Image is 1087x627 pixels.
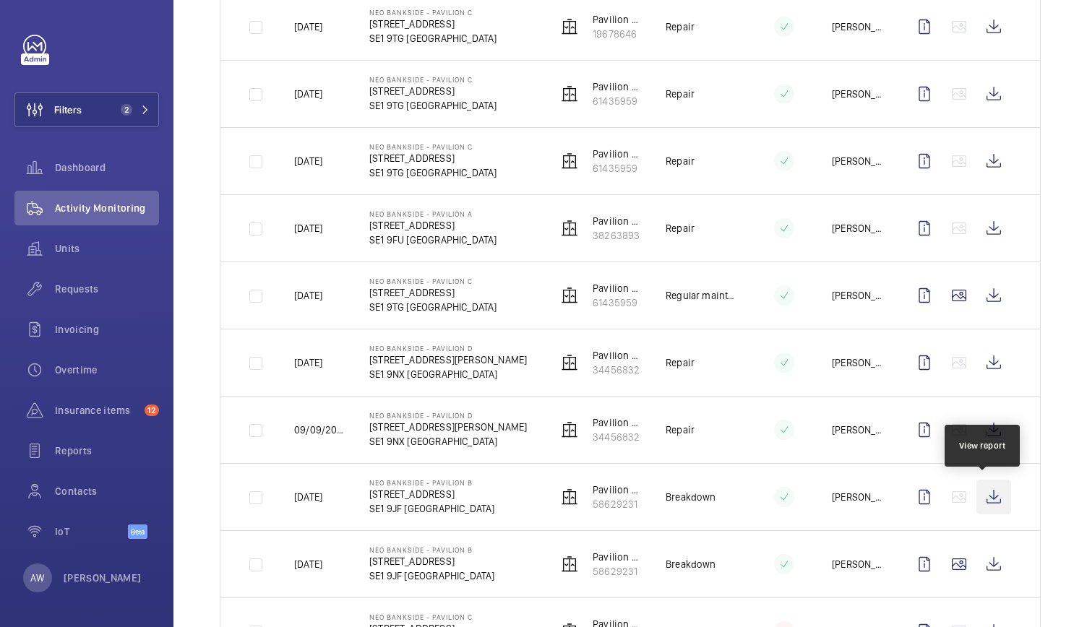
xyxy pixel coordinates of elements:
[959,439,1006,452] div: View report
[369,233,497,247] p: SE1 9FU [GEOGRAPHIC_DATA]
[561,555,578,573] img: elevator.svg
[369,411,527,420] p: Neo Bankside - Pavilion D
[369,501,495,516] p: SE1 9JF [GEOGRAPHIC_DATA]
[666,423,695,437] p: Repair
[369,17,497,31] p: [STREET_ADDRESS]
[369,300,497,314] p: SE1 9TG [GEOGRAPHIC_DATA]
[561,18,578,35] img: elevator.svg
[832,87,884,101] p: [PERSON_NAME]
[369,568,495,583] p: SE1 9JF [GEOGRAPHIC_DATA]
[593,94,643,108] p: 61435959
[832,557,884,571] p: [PERSON_NAME]
[561,85,578,103] img: elevator.svg
[369,218,497,233] p: [STREET_ADDRESS]
[561,354,578,371] img: elevator.svg
[593,79,643,94] p: Pavilion C - L1 North FF - 299809014
[666,87,695,101] p: Repair
[14,92,159,127] button: Filters2
[369,554,495,568] p: [STREET_ADDRESS]
[832,154,884,168] p: [PERSON_NAME]
[832,288,884,303] p: [PERSON_NAME]
[593,147,643,161] p: Pavilion C - L1 North FF - 299809014
[55,444,159,458] span: Reports
[369,353,527,367] p: [STREET_ADDRESS][PERSON_NAME]
[593,497,643,511] p: 58629231
[55,403,139,418] span: Insurance items
[55,201,159,215] span: Activity Monitoring
[593,550,643,564] p: Pavilion B - L1 North FF - 299809012
[64,571,142,585] p: [PERSON_NAME]
[30,571,44,585] p: AW
[561,152,578,170] img: elevator.svg
[294,355,322,370] p: [DATE]
[294,490,322,504] p: [DATE]
[593,348,643,363] p: Pavilion D - L1 North FF - 299809016
[145,405,159,416] span: 12
[369,434,527,449] p: SE1 9NX [GEOGRAPHIC_DATA]
[593,415,643,430] p: Pavilion D - L1 North FF - 299809016
[666,490,716,504] p: Breakdown
[369,613,497,621] p: Neo Bankside - Pavilion C
[666,221,695,235] p: Repair
[593,483,643,497] p: Pavilion B - L1 North FF - 299809012
[369,84,497,98] p: [STREET_ADDRESS]
[294,221,322,235] p: [DATE]
[294,423,346,437] p: 09/09/2025
[369,98,497,113] p: SE1 9TG [GEOGRAPHIC_DATA]
[666,288,736,303] p: Regular maintenance
[593,27,643,41] p: 19678646
[294,87,322,101] p: [DATE]
[55,322,159,337] span: Invoicing
[832,423,884,437] p: [PERSON_NAME]
[369,344,527,353] p: Neo Bankside - Pavilion D
[369,8,497,17] p: Neo Bankside - Pavilion C
[593,295,643,310] p: 61435959
[294,20,322,34] p: [DATE]
[369,285,497,300] p: [STREET_ADDRESS]
[369,277,497,285] p: Neo Bankside - Pavilion C
[593,161,643,176] p: 61435959
[666,355,695,370] p: Repair
[369,165,497,180] p: SE1 9TG [GEOGRAPHIC_DATA]
[294,154,322,168] p: [DATE]
[55,524,128,539] span: IoT
[832,355,884,370] p: [PERSON_NAME]
[369,209,497,218] p: Neo Bankside - Pavilion A
[666,557,716,571] p: Breakdown
[593,12,643,27] p: Pavilion C - L2 South - 299809015
[294,557,322,571] p: [DATE]
[369,151,497,165] p: [STREET_ADDRESS]
[666,154,695,168] p: Repair
[593,564,643,579] p: 58629231
[832,490,884,504] p: [PERSON_NAME]
[593,214,643,228] p: Pavilion A - L2 South - 299809011
[369,545,495,554] p: Neo Bankside - Pavilion B
[128,524,147,539] span: Beta
[369,478,495,487] p: Neo Bankside - Pavilion B
[593,430,643,444] p: 34456832
[561,488,578,506] img: elevator.svg
[561,421,578,438] img: elevator.svg
[593,228,643,243] p: 38263893
[561,220,578,237] img: elevator.svg
[54,103,82,117] span: Filters
[55,484,159,498] span: Contacts
[55,282,159,296] span: Requests
[55,363,159,377] span: Overtime
[369,75,497,84] p: Neo Bankside - Pavilion C
[369,367,527,381] p: SE1 9NX [GEOGRAPHIC_DATA]
[832,20,884,34] p: [PERSON_NAME]
[369,31,497,46] p: SE1 9TG [GEOGRAPHIC_DATA]
[55,160,159,175] span: Dashboard
[666,20,695,34] p: Repair
[832,221,884,235] p: [PERSON_NAME]
[369,420,527,434] p: [STREET_ADDRESS][PERSON_NAME]
[294,288,322,303] p: [DATE]
[561,287,578,304] img: elevator.svg
[593,281,643,295] p: Pavilion C - L1 North FF - 299809014
[121,104,132,116] span: 2
[55,241,159,256] span: Units
[593,363,643,377] p: 34456832
[369,487,495,501] p: [STREET_ADDRESS]
[369,142,497,151] p: Neo Bankside - Pavilion C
